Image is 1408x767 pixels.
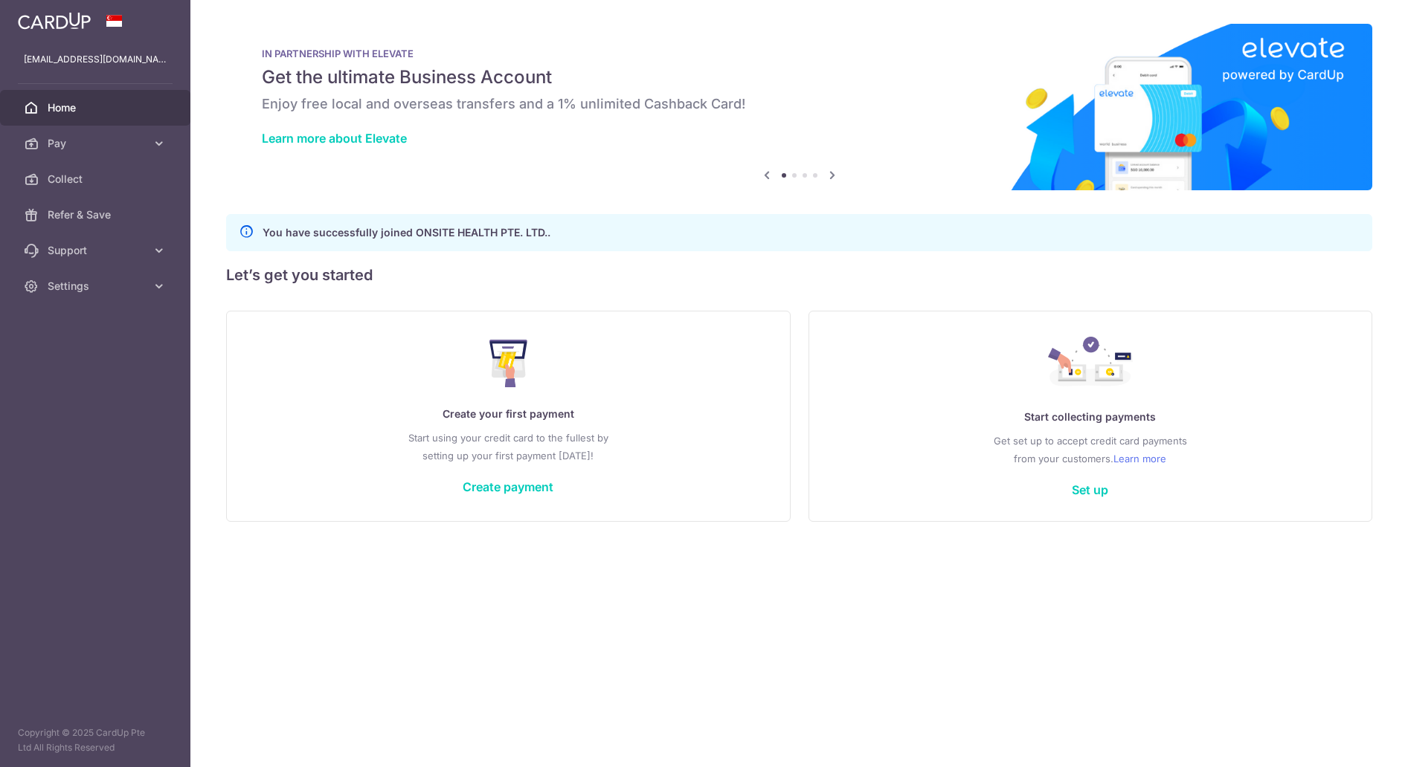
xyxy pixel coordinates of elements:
p: IN PARTNERSHIP WITH ELEVATE [262,48,1337,59]
span: Support [48,243,146,258]
a: Learn more [1113,450,1166,467]
img: Renovation banner [226,24,1372,190]
span: Settings [48,279,146,294]
img: CardUp [18,12,91,30]
p: Get set up to accept credit card payments from your customers. [839,432,1343,467]
a: Learn more about Elevate [262,131,407,146]
p: Start using your credit card to the fullest by setting up your first payment [DATE]! [257,429,760,465]
img: Make Payment [489,340,527,387]
p: Create your first payment [257,405,760,423]
span: Pay [48,136,146,151]
h5: Let’s get you started [226,263,1372,287]
span: Home [48,100,146,115]
p: Start collecting payments [839,408,1343,426]
p: You have successfully joined ONSITE HEALTH PTE. LTD.. [263,224,550,242]
a: Set up [1072,482,1108,497]
span: Collect [48,172,146,187]
p: [EMAIL_ADDRESS][DOMAIN_NAME] [24,52,167,67]
h5: Get the ultimate Business Account [262,65,1337,89]
img: Collect Payment [1048,337,1133,390]
h6: Enjoy free local and overseas transfers and a 1% unlimited Cashback Card! [262,95,1337,113]
span: Refer & Save [48,207,146,222]
a: Create payment [463,479,553,494]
